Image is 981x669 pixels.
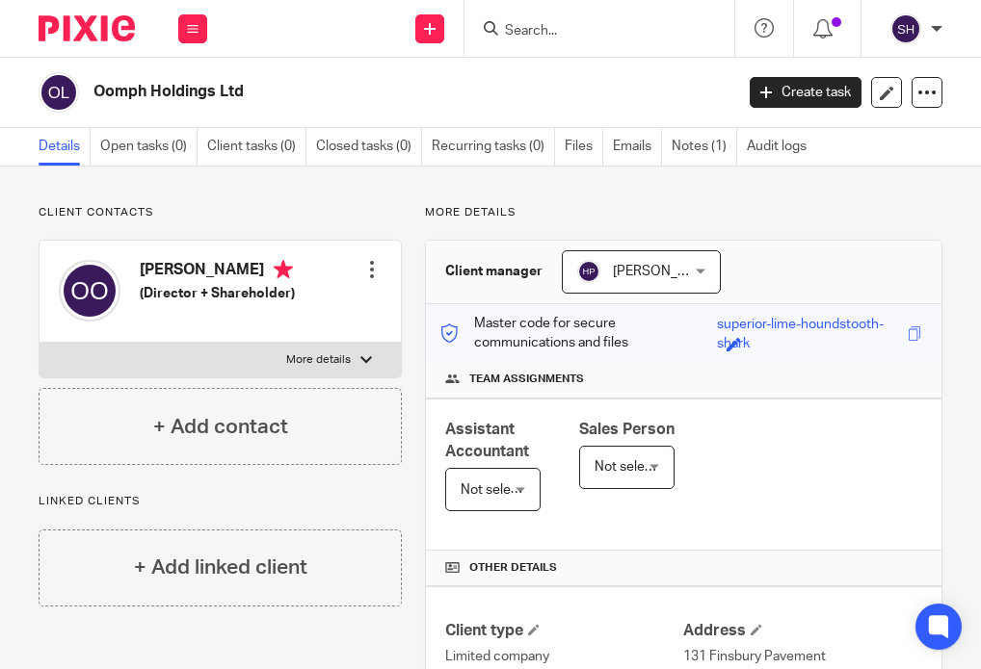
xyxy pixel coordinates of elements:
[39,15,135,41] img: Pixie
[93,82,596,102] h2: Oomph Holdings Ltd
[717,315,903,337] div: superior-lime-houndstooth-shark
[683,647,922,666] p: 131 Finsbury Pavement
[672,128,737,166] a: Notes (1)
[59,260,120,322] img: svg%3E
[39,72,79,113] img: svg%3E
[565,128,603,166] a: Files
[39,494,402,509] p: Linked clients
[39,128,91,166] a: Details
[469,372,584,387] span: Team assignments
[316,128,422,166] a: Closed tasks (0)
[440,314,717,353] p: Master code for secure communications and files
[445,647,684,666] p: Limited company
[469,560,557,576] span: Other details
[432,128,555,166] a: Recurring tasks (0)
[100,128,198,166] a: Open tasks (0)
[613,265,719,278] span: [PERSON_NAME]
[750,77,862,108] a: Create task
[445,262,543,281] h3: Client manager
[140,284,295,303] h5: (Director + Shareholder)
[595,460,673,474] span: Not selected
[461,483,539,497] span: Not selected
[286,352,351,368] p: More details
[445,422,529,459] span: Assistant Accountant
[579,422,675,437] span: Sales Person
[207,128,306,166] a: Client tasks (0)
[890,13,921,44] img: svg%3E
[274,260,293,279] i: Primary
[613,128,662,166] a: Emails
[503,23,676,40] input: Search
[577,260,600,283] img: svg%3E
[153,412,288,442] h4: + Add contact
[683,621,922,641] h4: Address
[445,621,684,641] h4: Client type
[140,260,295,284] h4: [PERSON_NAME]
[425,205,942,220] p: More details
[747,128,816,166] a: Audit logs
[134,553,307,582] h4: + Add linked client
[39,205,402,220] p: Client contacts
